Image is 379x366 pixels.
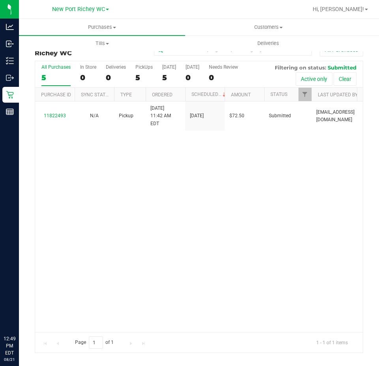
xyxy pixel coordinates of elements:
[19,35,185,52] a: Tills
[41,73,71,82] div: 5
[313,6,364,12] span: Hi, [PERSON_NAME]!
[185,19,351,36] a: Customers
[68,336,120,349] span: Page of 1
[135,64,153,70] div: PickUps
[4,357,15,362] p: 08/21
[6,23,14,31] inline-svg: Analytics
[106,64,126,70] div: Deliveries
[229,112,244,120] span: $72.50
[296,72,332,86] button: Active only
[310,336,354,348] span: 1 - 1 of 1 items
[41,92,71,98] a: Purchase ID
[4,335,15,357] p: 12:49 PM EDT
[190,112,204,120] span: [DATE]
[185,35,351,52] a: Deliveries
[6,57,14,65] inline-svg: Inventory
[186,64,199,70] div: [DATE]
[19,40,185,47] span: Tills
[186,73,199,82] div: 0
[162,73,176,82] div: 5
[6,40,14,48] inline-svg: Inbound
[334,72,356,86] button: Clear
[6,108,14,116] inline-svg: Reports
[152,92,173,98] a: Ordered
[35,43,144,56] h3: Purchase Fulfillment:
[89,336,103,349] input: 1
[52,6,105,13] span: New Port Richey WC
[44,113,66,118] a: 11822493
[247,40,290,47] span: Deliveries
[90,113,99,118] span: Not Applicable
[6,91,14,99] inline-svg: Retail
[120,92,132,98] a: Type
[328,64,356,71] span: Submitted
[80,73,96,82] div: 0
[6,74,14,82] inline-svg: Outbound
[8,303,32,327] iframe: Resource center
[19,24,185,31] span: Purchases
[81,92,111,98] a: Sync Status
[191,92,227,97] a: Scheduled
[106,73,126,82] div: 0
[209,73,238,82] div: 0
[270,92,287,97] a: Status
[231,92,251,98] a: Amount
[90,112,99,120] button: N/A
[269,112,291,120] span: Submitted
[318,92,358,98] a: Last Updated By
[162,64,176,70] div: [DATE]
[275,64,326,71] span: Filtering on status:
[41,64,71,70] div: All Purchases
[209,64,238,70] div: Needs Review
[150,105,180,128] span: [DATE] 11:42 AM EDT
[119,112,133,120] span: Pickup
[298,88,311,101] a: Filter
[19,19,185,36] a: Purchases
[80,64,96,70] div: In Store
[186,24,351,31] span: Customers
[135,73,153,82] div: 5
